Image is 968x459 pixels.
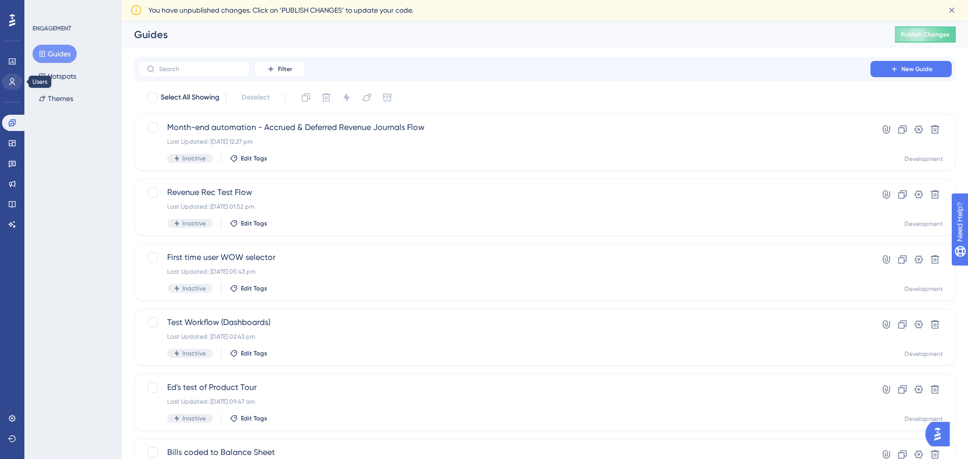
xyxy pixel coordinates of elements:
button: Edit Tags [230,414,267,422]
div: Last Updated: [DATE] 02:43 pm [167,333,841,341]
span: You have unpublished changes. Click on ‘PUBLISH CHANGES’ to update your code. [148,4,413,16]
div: Last Updated: [DATE] 12:27 pm [167,138,841,146]
div: ENGAGEMENT [33,24,71,32]
button: Edit Tags [230,349,267,357]
span: Revenue Rec Test Flow [167,186,841,199]
input: Search [159,65,241,73]
div: Development [904,155,943,163]
button: Edit Tags [230,219,267,227]
button: Filter [254,61,305,77]
span: Ed's test of Product Tour [167,381,841,394]
div: Last Updated: [DATE] 05:43 pm [167,268,841,276]
div: Development [904,415,943,423]
button: Hotspots [33,67,82,85]
span: Bills coded to Balance Sheet [167,446,841,458]
div: Last Updated: [DATE] 01:52 pm [167,203,841,211]
span: Inactive [182,154,206,162]
button: Deselect [232,88,279,107]
span: Filter [278,65,292,73]
span: Select All Showing [161,91,220,104]
span: Edit Tags [241,219,267,227]
span: New Guide [901,65,932,73]
span: Inactive [182,349,206,357]
span: Publish Changes [901,30,950,39]
button: Publish Changes [895,26,956,43]
iframe: UserGuiding AI Assistant Launcher [925,419,956,449]
button: Themes [33,89,79,108]
button: Guides [33,45,77,63]
span: Test Workflow (Dashboards) [167,316,841,329]
span: Edit Tags [241,284,267,292]
span: Edit Tags [241,154,267,162]
button: New Guide [870,61,952,77]
span: Inactive [182,414,206,422]
button: Edit Tags [230,284,267,292]
div: Guides [134,27,869,42]
span: Month-end automation - Accrued & Deferred Revenue Journals Flow [167,121,841,134]
div: Development [904,285,943,293]
span: Need Help? [24,3,64,15]
span: Edit Tags [241,414,267,422]
span: Inactive [182,219,206,227]
button: Edit Tags [230,154,267,162]
div: Last Updated: [DATE] 09:47 am [167,398,841,406]
span: Inactive [182,284,206,292]
div: Development [904,350,943,358]
span: Deselect [241,91,270,104]
span: First time user WOW selector [167,251,841,264]
span: Edit Tags [241,349,267,357]
div: Development [904,220,943,228]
